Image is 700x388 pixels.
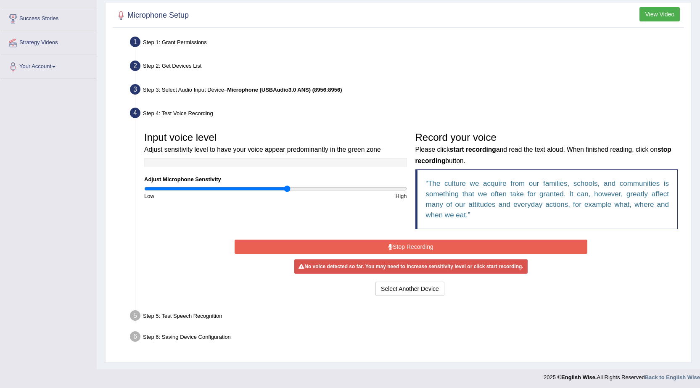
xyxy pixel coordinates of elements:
a: Your Account [0,55,96,76]
h3: Record your voice [415,132,678,165]
button: Stop Recording [235,240,587,254]
q: The culture we acquire from our families, schools, and communities is something that we often tak... [426,179,669,219]
button: Select Another Device [375,282,444,296]
div: Low [140,192,275,200]
div: 2025 © All Rights Reserved [544,369,700,381]
button: View Video [639,7,680,21]
b: start recording [450,146,496,153]
div: Step 2: Get Devices List [126,58,687,77]
div: Step 6: Saving Device Configuration [126,329,687,347]
a: Back to English Wise [645,374,700,380]
div: High [275,192,411,200]
a: Success Stories [0,7,96,28]
h3: Input voice level [144,132,407,154]
small: Please click and read the text aloud. When finished reading, click on button. [415,146,671,164]
label: Adjust Microphone Senstivity [144,175,221,183]
b: Microphone (USBAudio3.0 ANS) (8956:8956) [227,87,342,93]
h2: Microphone Setup [115,9,189,22]
div: No voice detected so far. You may need to increase sensitivity level or click start recording. [294,259,527,274]
span: – [224,87,342,93]
div: Step 1: Grant Permissions [126,34,687,53]
div: Step 4: Test Voice Recording [126,105,687,124]
small: Adjust sensitivity level to have your voice appear predominantly in the green zone [144,146,381,153]
strong: English Wise. [561,374,597,380]
div: Step 5: Test Speech Recognition [126,308,687,326]
div: Step 3: Select Audio Input Device [126,82,687,100]
a: Strategy Videos [0,31,96,52]
b: stop recording [415,146,671,164]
